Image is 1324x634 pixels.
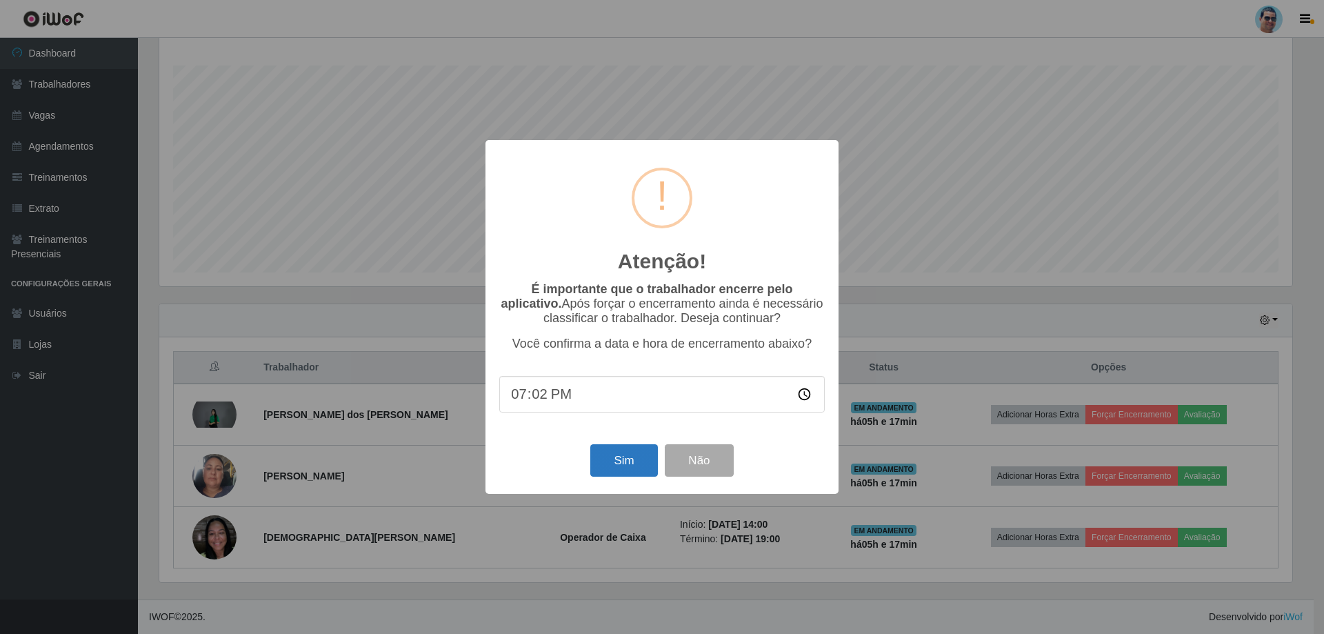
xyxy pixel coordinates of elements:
p: Após forçar o encerramento ainda é necessário classificar o trabalhador. Deseja continuar? [499,282,825,326]
p: Você confirma a data e hora de encerramento abaixo? [499,337,825,351]
b: É importante que o trabalhador encerre pelo aplicativo. [501,282,792,310]
button: Sim [590,444,657,477]
button: Não [665,444,733,477]
h2: Atenção! [618,249,706,274]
